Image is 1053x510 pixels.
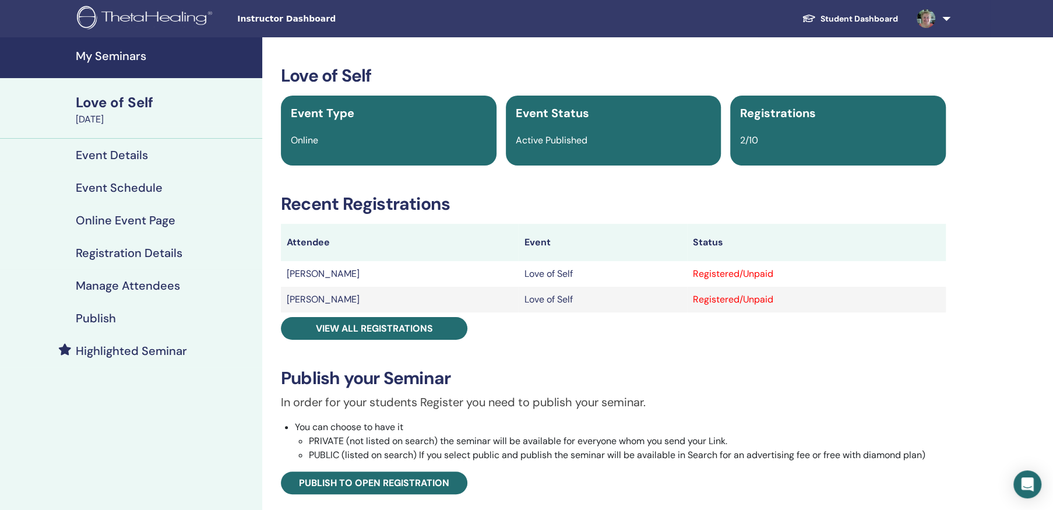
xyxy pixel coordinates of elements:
span: Event Status [516,105,589,121]
h3: Love of Self [281,65,946,86]
td: Love of Self [518,261,686,287]
h4: Event Details [76,148,148,162]
li: PRIVATE (not listed on search) the seminar will be available for everyone whom you send your Link. [309,434,946,448]
div: Love of Self [76,93,255,112]
span: Instructor Dashboard [237,13,412,25]
span: Online [291,134,318,146]
h4: Online Event Page [76,213,175,227]
span: Active Published [516,134,587,146]
span: Event Type [291,105,354,121]
th: Event [518,224,686,261]
p: In order for your students Register you need to publish your seminar. [281,393,946,411]
h3: Recent Registrations [281,194,946,214]
th: Status [687,224,946,261]
span: 2/10 [740,134,758,146]
img: logo.png [77,6,216,32]
h4: Manage Attendees [76,279,180,293]
h4: Event Schedule [76,181,163,195]
a: Love of Self[DATE] [69,93,262,126]
a: View all registrations [281,317,467,340]
li: You can choose to have it [295,420,946,462]
td: [PERSON_NAME] [281,261,518,287]
img: graduation-cap-white.svg [802,13,816,23]
div: Registered/Unpaid [693,293,940,307]
img: default.png [917,9,935,28]
span: View all registrations [316,322,433,335]
h4: Highlighted Seminar [76,344,187,358]
div: [DATE] [76,112,255,126]
h4: My Seminars [76,49,255,63]
a: Student Dashboard [793,8,907,30]
span: Registrations [740,105,816,121]
h3: Publish your Seminar [281,368,946,389]
div: Registered/Unpaid [693,267,940,281]
div: Open Intercom Messenger [1013,470,1041,498]
h4: Registration Details [76,246,182,260]
th: Attendee [281,224,518,261]
a: Publish to open registration [281,472,467,494]
h4: Publish [76,311,116,325]
li: PUBLIC (listed on search) If you select public and publish the seminar will be available in Searc... [309,448,946,462]
td: [PERSON_NAME] [281,287,518,312]
td: Love of Self [518,287,686,312]
span: Publish to open registration [299,477,449,489]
